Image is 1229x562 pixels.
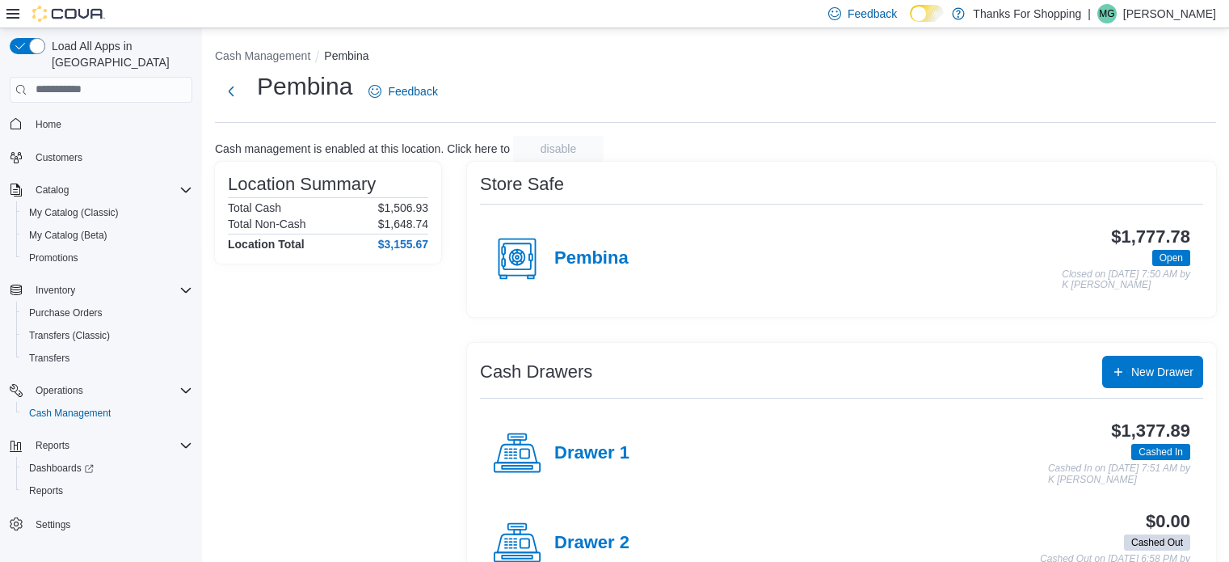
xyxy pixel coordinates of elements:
[554,443,629,464] h4: Drawer 1
[23,349,192,368] span: Transfers
[16,324,199,347] button: Transfers (Classic)
[16,201,199,224] button: My Catalog (Classic)
[215,75,247,108] button: Next
[23,404,192,423] span: Cash Management
[29,148,89,167] a: Customers
[29,115,68,134] a: Home
[16,347,199,370] button: Transfers
[910,5,944,22] input: Dark Mode
[29,462,94,475] span: Dashboards
[23,248,85,268] a: Promotions
[16,480,199,502] button: Reports
[23,458,192,478] span: Dashboards
[215,49,310,62] button: Cash Management
[3,279,199,302] button: Inventory
[480,362,592,382] h3: Cash Drawers
[1152,250,1190,266] span: Open
[36,184,69,196] span: Catalog
[3,379,199,402] button: Operations
[1160,251,1183,265] span: Open
[23,326,192,345] span: Transfers (Classic)
[378,201,428,214] p: $1,506.93
[32,6,105,22] img: Cova
[3,512,199,535] button: Settings
[16,302,199,324] button: Purchase Orders
[1111,421,1190,441] h3: $1,377.89
[23,326,116,345] a: Transfers (Classic)
[23,303,109,323] a: Purchase Orders
[23,303,192,323] span: Purchase Orders
[29,407,111,420] span: Cash Management
[480,175,564,194] h3: Store Safe
[16,457,199,480] a: Dashboards
[36,118,61,131] span: Home
[29,513,192,534] span: Settings
[29,147,192,167] span: Customers
[36,284,75,297] span: Inventory
[29,381,90,400] button: Operations
[29,206,119,219] span: My Catalog (Classic)
[16,224,199,247] button: My Catalog (Beta)
[29,381,192,400] span: Operations
[1062,269,1190,291] p: Closed on [DATE] 7:50 AM by K [PERSON_NAME]
[1131,444,1190,460] span: Cashed In
[1111,227,1190,247] h3: $1,777.78
[257,70,352,103] h1: Pembina
[29,281,192,300] span: Inventory
[228,175,376,194] h3: Location Summary
[910,22,911,23] span: Dark Mode
[1097,4,1117,23] div: Mac Gillis
[228,201,281,214] h6: Total Cash
[29,436,76,455] button: Reports
[1131,535,1183,550] span: Cashed Out
[1102,356,1203,388] button: New Drawer
[23,481,192,501] span: Reports
[29,306,103,319] span: Purchase Orders
[23,203,192,222] span: My Catalog (Classic)
[29,229,107,242] span: My Catalog (Beta)
[23,226,192,245] span: My Catalog (Beta)
[388,83,437,99] span: Feedback
[23,349,76,368] a: Transfers
[36,518,70,531] span: Settings
[3,146,199,169] button: Customers
[23,248,192,268] span: Promotions
[228,218,306,230] h6: Total Non-Cash
[215,48,1216,67] nav: An example of EuiBreadcrumbs
[36,384,83,397] span: Operations
[29,251,78,264] span: Promotions
[36,151,82,164] span: Customers
[215,142,510,155] p: Cash management is enabled at this location. Click here to
[23,203,125,222] a: My Catalog (Classic)
[378,238,428,251] h4: $3,155.67
[16,247,199,269] button: Promotions
[541,141,576,157] span: disable
[29,352,69,365] span: Transfers
[23,458,100,478] a: Dashboards
[554,248,629,269] h4: Pembina
[29,180,192,200] span: Catalog
[513,136,604,162] button: disable
[1088,4,1091,23] p: |
[1146,512,1190,531] h3: $0.00
[1139,445,1183,459] span: Cashed In
[29,515,77,535] a: Settings
[554,533,629,554] h4: Drawer 2
[362,75,444,108] a: Feedback
[1099,4,1114,23] span: MG
[973,4,1081,23] p: Thanks For Shopping
[1048,463,1190,485] p: Cashed In on [DATE] 7:51 AM by K [PERSON_NAME]
[228,238,305,251] h4: Location Total
[3,179,199,201] button: Catalog
[378,218,428,230] p: $1,648.74
[23,226,114,245] a: My Catalog (Beta)
[1124,535,1190,551] span: Cashed Out
[29,329,110,342] span: Transfers (Classic)
[29,114,192,134] span: Home
[16,402,199,425] button: Cash Management
[324,49,368,62] button: Pembina
[36,439,69,452] span: Reports
[29,436,192,455] span: Reports
[29,281,82,300] button: Inventory
[3,112,199,136] button: Home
